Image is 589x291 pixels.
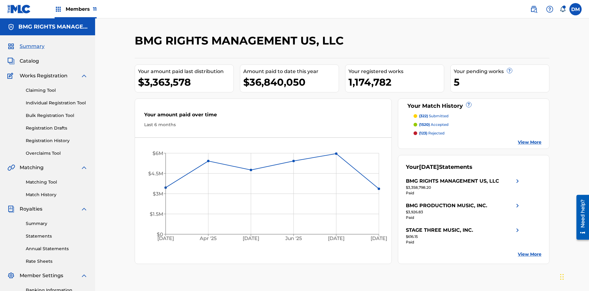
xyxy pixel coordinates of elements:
div: Drag [560,268,564,286]
img: MLC Logo [7,5,31,14]
tspan: $4.5M [148,171,163,177]
a: View More [518,251,541,258]
div: $3,363,578 [138,75,233,89]
p: accepted [419,122,448,127]
div: 1,174,782 [348,75,444,89]
a: BMG RIGHTS MANAGEMENT US, LLCright chevron icon$3,358,798.20Paid [406,177,521,196]
a: CatalogCatalog [7,57,39,65]
div: Paid [406,239,521,245]
tspan: Apr '25 [200,236,217,242]
span: 11 [93,6,97,12]
div: Last 6 months [144,122,382,128]
div: Your registered works [348,68,444,75]
div: Help [544,3,556,15]
div: Your Match History [406,102,542,110]
tspan: [DATE] [371,236,387,242]
div: $3,926.83 [406,209,521,215]
div: 5 [454,75,549,89]
tspan: Jun '25 [285,236,302,242]
p: submitted [419,113,448,119]
img: expand [80,72,88,80]
img: Catalog [7,57,15,65]
div: Paid [406,215,521,220]
span: Royalties [20,205,42,213]
div: $616.15 [406,234,521,239]
a: Rate Sheets [26,258,88,265]
div: STAGE THREE MUSIC, INC. [406,227,473,234]
a: Match History [26,192,88,198]
a: Summary [26,220,88,227]
div: Your Statements [406,163,472,171]
div: Your amount paid last distribution [138,68,233,75]
a: Claiming Tool [26,87,88,94]
div: BMG RIGHTS MANAGEMENT US, LLC [406,177,499,185]
tspan: [DATE] [157,236,174,242]
iframe: Chat Widget [558,262,589,291]
tspan: $3M [153,191,163,197]
img: expand [80,205,88,213]
tspan: $1.5M [150,211,163,217]
span: Members [66,6,97,13]
a: STAGE THREE MUSIC, INC.right chevron icon$616.15Paid [406,227,521,245]
a: Individual Registration Tool [26,100,88,106]
a: Registration Drafts [26,125,88,131]
a: Public Search [528,3,540,15]
img: Works Registration [7,72,15,80]
tspan: $0 [157,231,163,237]
img: Matching [7,164,15,171]
a: View More [518,139,541,145]
span: Summary [20,43,44,50]
a: (1520) accepted [414,122,542,127]
span: Matching [20,164,44,171]
div: Amount paid to date this year [243,68,339,75]
span: (1520) [419,122,430,127]
p: rejected [419,130,445,136]
div: $36,840,050 [243,75,339,89]
img: help [546,6,553,13]
a: Bulk Registration Tool [26,112,88,119]
img: right chevron icon [514,202,521,209]
span: (322) [419,114,428,118]
h2: BMG RIGHTS MANAGEMENT US, LLC [135,34,347,48]
span: ? [466,102,471,107]
img: search [530,6,537,13]
div: Notifications [560,6,566,12]
span: (123) [419,131,427,135]
div: Your pending works [454,68,549,75]
img: expand [80,272,88,279]
span: Member Settings [20,272,63,279]
iframe: Resource Center [572,192,589,243]
img: Top Rightsholders [55,6,62,13]
a: BMG PRODUCTION MUSIC, INC.right chevron icon$3,926.83Paid [406,202,521,220]
span: Works Registration [20,72,67,80]
a: Registration History [26,138,88,144]
a: Annual Statements [26,246,88,252]
tspan: [DATE] [243,236,259,242]
a: (322) submitted [414,113,542,119]
img: Summary [7,43,15,50]
a: Statements [26,233,88,239]
h5: BMG RIGHTS MANAGEMENT US, LLC [18,23,88,30]
a: Matching Tool [26,179,88,185]
img: Accounts [7,23,15,31]
img: expand [80,164,88,171]
tspan: [DATE] [328,236,345,242]
img: right chevron icon [514,177,521,185]
span: Catalog [20,57,39,65]
div: Paid [406,190,521,196]
img: Royalties [7,205,15,213]
span: [DATE] [419,164,439,170]
img: right chevron icon [514,227,521,234]
a: Overclaims Tool [26,150,88,157]
div: User Menu [569,3,582,15]
tspan: $6M [152,150,163,156]
div: Your amount paid over time [144,111,382,122]
span: ? [507,68,512,73]
div: $3,358,798.20 [406,185,521,190]
a: (123) rejected [414,130,542,136]
img: Member Settings [7,272,15,279]
div: BMG PRODUCTION MUSIC, INC. [406,202,487,209]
